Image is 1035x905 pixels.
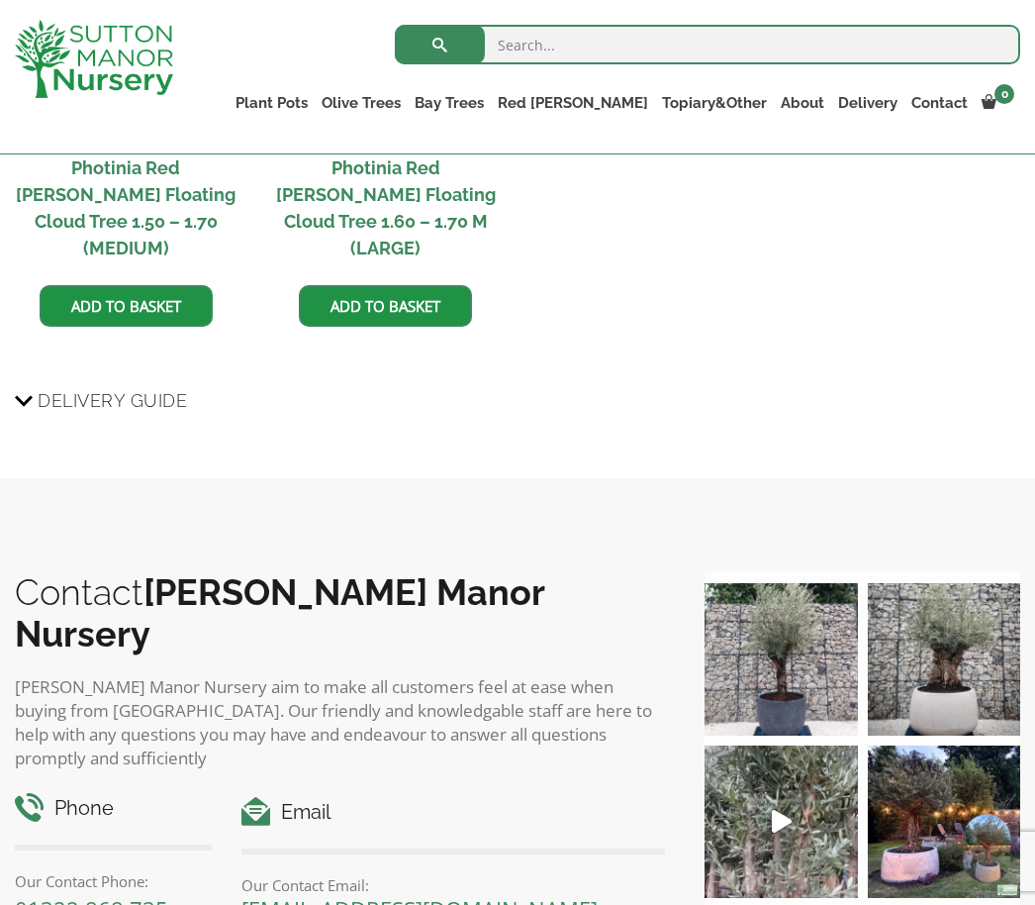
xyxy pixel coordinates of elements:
a: Add to basket: “Photinia Red Robin Floating Cloud Tree 1.60 - 1.70 M (LARGE)” [299,285,472,327]
p: [PERSON_NAME] Manor Nursery aim to make all customers feel at ease when buying from [GEOGRAPHIC_D... [15,675,665,770]
p: Our Contact Email: [241,873,665,897]
img: A beautiful multi-stem Spanish Olive tree potted in our luxurious fibre clay pots 😍😍 [705,583,857,736]
p: Our Contact Phone: [15,869,212,893]
svg: Play [772,810,792,833]
a: Contact [904,89,975,117]
img: Check out this beauty we potted at our nursery today ❤️‍🔥 A huge, ancient gnarled Olive tree plan... [868,583,1020,736]
h2: Photinia Red [PERSON_NAME] Floating Cloud Tree 1.60 – 1.70 M (LARGE) [275,146,497,270]
a: About [774,89,831,117]
a: Topiary&Other [655,89,774,117]
a: Red [PERSON_NAME] [491,89,655,117]
b: [PERSON_NAME] Manor Nursery [15,571,544,654]
a: Delivery [831,89,904,117]
h2: Photinia Red [PERSON_NAME] Floating Cloud Tree 1.50 – 1.70 (MEDIUM) [15,146,236,270]
img: logo [15,20,173,98]
a: 0 [975,89,1020,117]
h4: Email [241,797,665,828]
a: Plant Pots [229,89,315,117]
a: Play [705,746,857,898]
img: “The poetry of nature is never dead” 🪴🫒 A stunning beautiful customer photo has been sent into us... [868,746,1020,898]
h4: Phone [15,793,212,824]
span: 0 [994,84,1014,104]
h2: Contact [15,571,665,654]
a: Olive Trees [315,89,408,117]
span: Delivery Guide [38,382,187,419]
a: Add to basket: “Photinia Red Robin Floating Cloud Tree 1.50 - 1.70 (MEDIUM)” [40,285,213,327]
img: New arrivals Monday morning of beautiful olive trees 🤩🤩 The weather is beautiful this summer, gre... [705,746,857,898]
a: Bay Trees [408,89,491,117]
input: Search... [395,25,1020,64]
